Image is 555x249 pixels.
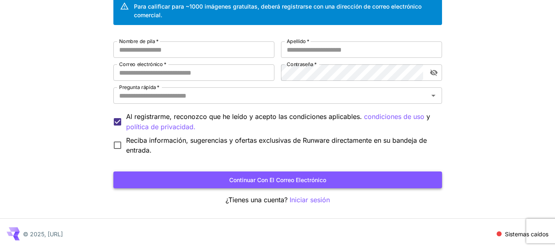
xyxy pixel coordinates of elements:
font: Al registrarme, reconozco que he leído y acepto las condiciones aplicables. [126,112,362,121]
button: Iniciar sesión [290,195,330,205]
font: Pregunta rápida [119,84,156,90]
font: Reciba información, sugerencias y ofertas exclusivas de Runware directamente en su bandeja de ent... [126,136,427,154]
button: alternar visibilidad de contraseña [426,65,441,80]
button: Continuar con el correo electrónico [113,171,442,188]
font: política de privacidad. [126,123,196,131]
font: condiciones de uso [364,112,424,121]
font: Para calificar para ~1000 imágenes gratuitas, deberá registrarse con una dirección de correo elec... [134,3,421,18]
font: y [426,112,430,121]
button: Al registrarme, reconozco que he leído y acepto las condiciones aplicables. y política de privaci... [364,112,424,122]
font: Apellido [287,38,306,44]
font: Contraseña [287,61,313,67]
font: Correo electrónico [119,61,163,67]
button: Abierto [428,90,439,101]
font: © 2025, [URL] [23,231,63,238]
font: ¿Tienes una cuenta? [226,196,288,204]
button: Al registrarme, reconozco que he leído y acepto las condiciones aplicables. condiciones de uso y [126,122,196,132]
font: Sistemas caídos [505,231,548,238]
font: Continuar con el correo electrónico [229,176,326,183]
font: Nombre de pila [119,38,155,44]
font: Iniciar sesión [290,196,330,204]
